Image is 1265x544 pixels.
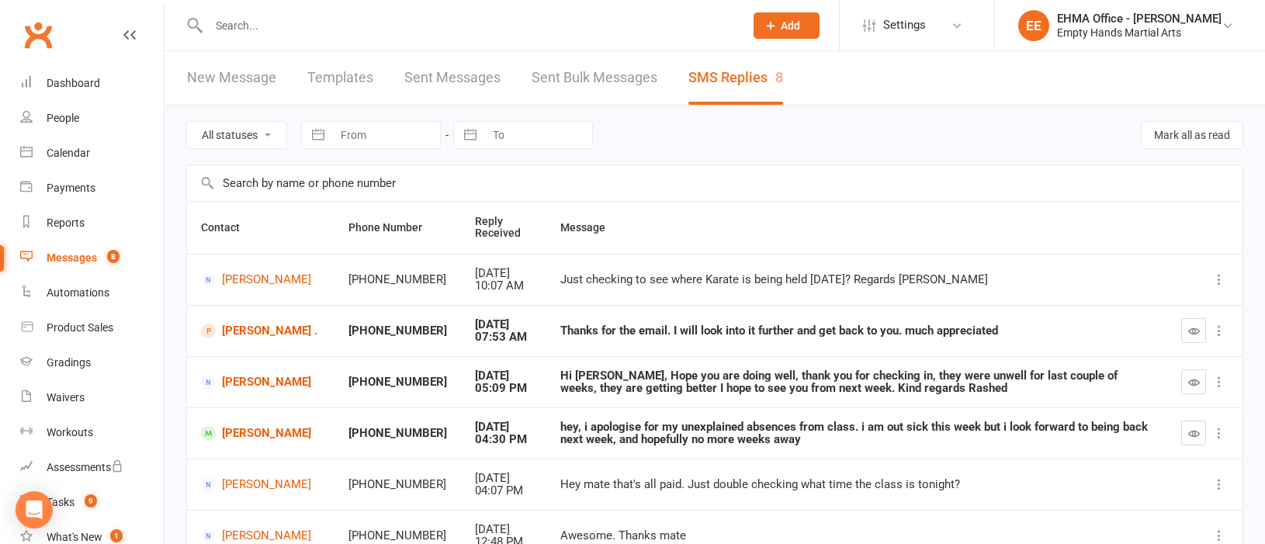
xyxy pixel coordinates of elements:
a: Templates [307,51,373,105]
a: [PERSON_NAME] [201,477,321,492]
div: [PHONE_NUMBER] [348,376,447,389]
a: [PERSON_NAME] [201,426,321,441]
div: 05:09 PM [475,382,532,395]
a: People [20,101,164,136]
div: [DATE] [475,369,532,383]
th: Contact [187,202,334,254]
div: [PHONE_NUMBER] [348,273,447,286]
div: [DATE] [475,318,532,331]
a: Clubworx [19,16,57,54]
button: Mark all as read [1141,121,1243,149]
div: 10:07 AM [475,279,532,293]
a: Tasks 9 [20,485,164,520]
div: Calendar [47,147,90,159]
th: Reply Received [461,202,546,254]
a: Calendar [20,136,164,171]
a: Workouts [20,415,164,450]
div: 04:30 PM [475,433,532,446]
div: 8 [775,69,783,85]
div: Messages [47,251,97,264]
div: Product Sales [47,321,113,334]
div: Automations [47,286,109,299]
div: hey, i apologise for my unexplained absences from class. i am out sick this week but i look forwa... [560,421,1153,446]
div: Thanks for the email. I will look into it further and get back to you. much appreciated [560,324,1153,338]
div: Dashboard [47,77,100,89]
div: EE [1018,10,1049,41]
div: Tasks [47,496,75,508]
a: New Message [187,51,276,105]
div: Assessments [47,461,123,473]
div: [DATE] [475,421,532,434]
span: 8 [107,250,120,263]
div: [PHONE_NUMBER] [348,427,447,440]
div: 07:53 AM [475,331,532,344]
div: [DATE] [475,267,532,280]
span: Add [781,19,800,32]
div: Just checking to see where Karate is being held [DATE]? Regards [PERSON_NAME] [560,273,1153,286]
a: [PERSON_NAME] . [201,324,321,338]
button: Add [754,12,820,39]
div: Awesome. Thanks mate [560,529,1153,542]
div: Gradings [47,356,91,369]
div: Open Intercom Messenger [16,491,53,528]
div: [DATE] [475,523,532,536]
div: People [47,112,79,124]
input: Search by name or phone number [187,165,1242,201]
div: [PHONE_NUMBER] [348,478,447,491]
span: Settings [883,8,926,43]
th: Phone Number [334,202,461,254]
div: EHMA Office - [PERSON_NAME] [1057,12,1222,26]
th: Message [546,202,1167,254]
div: Hey mate that's all paid. Just double checking what time the class is tonight? [560,478,1153,491]
a: Dashboard [20,66,164,101]
div: Reports [47,217,85,229]
a: Sent Messages [404,51,501,105]
div: Waivers [47,391,85,404]
span: 1 [110,529,123,542]
div: Empty Hands Martial Arts [1057,26,1222,40]
input: From [332,122,440,148]
a: Sent Bulk Messages [532,51,657,105]
a: [PERSON_NAME] [201,272,321,287]
a: Assessments [20,450,164,485]
a: Automations [20,275,164,310]
div: [PHONE_NUMBER] [348,324,447,338]
div: What's New [47,531,102,543]
div: Hi [PERSON_NAME], Hope you are doing well, thank you for checking in, they were unwell for last c... [560,369,1153,395]
a: Waivers [20,380,164,415]
div: Workouts [47,426,93,438]
a: SMS Replies8 [688,51,783,105]
a: Payments [20,171,164,206]
a: [PERSON_NAME] [201,528,321,543]
a: [PERSON_NAME] [201,375,321,390]
a: Messages 8 [20,241,164,275]
a: Product Sales [20,310,164,345]
a: Reports [20,206,164,241]
span: 9 [85,494,97,508]
a: Gradings [20,345,164,380]
div: [PHONE_NUMBER] [348,529,447,542]
div: Payments [47,182,95,194]
div: 04:07 PM [475,484,532,497]
input: To [484,122,592,148]
div: [DATE] [475,472,532,485]
input: Search... [204,15,733,36]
